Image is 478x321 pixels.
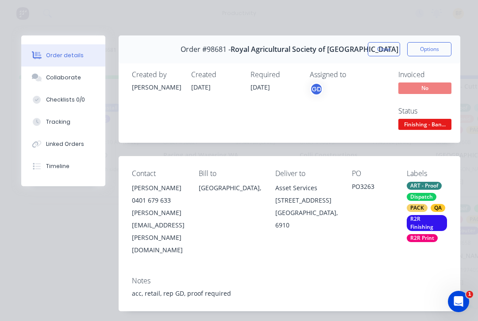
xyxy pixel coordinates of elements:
[275,182,338,207] div: Asset Services [STREET_ADDRESS]
[310,82,323,96] button: GD
[199,169,261,178] div: Bill to
[21,67,105,89] button: Collaborate
[132,194,185,207] div: 0401 679 633
[181,45,231,54] span: Order #98681 -
[368,42,400,56] button: Close
[46,162,69,170] div: Timeline
[398,82,451,94] span: No
[46,51,84,59] div: Order details
[132,289,447,298] div: acc, retail, rep GD, proof required
[132,277,447,285] div: Notes
[398,119,451,132] button: Finishing - Ban...
[191,70,240,79] div: Created
[191,83,211,91] span: [DATE]
[275,182,338,231] div: Asset Services [STREET_ADDRESS][GEOGRAPHIC_DATA], 6910
[46,118,70,126] div: Tracking
[466,291,473,298] span: 1
[251,70,299,79] div: Required
[199,182,261,210] div: [GEOGRAPHIC_DATA],
[275,207,338,231] div: [GEOGRAPHIC_DATA], 6910
[407,193,436,201] div: Dispatch
[448,291,469,312] iframe: Intercom live chat
[46,74,81,82] div: Collaborate
[21,44,105,67] button: Order details
[46,140,84,148] div: Linked Orders
[275,169,338,178] div: Deliver to
[199,182,261,194] div: [GEOGRAPHIC_DATA],
[352,182,393,194] div: PO3263
[132,70,181,79] div: Created by
[352,169,393,178] div: PO
[132,182,185,194] div: [PERSON_NAME]
[407,169,447,178] div: Labels
[407,234,438,242] div: R2R Print
[46,96,85,104] div: Checklists 0/0
[132,82,181,92] div: [PERSON_NAME]
[398,70,465,79] div: Invoiced
[431,204,445,212] div: QA
[407,215,447,231] div: R2R Finishing
[21,89,105,111] button: Checklists 0/0
[407,42,451,56] button: Options
[398,119,451,130] span: Finishing - Ban...
[21,155,105,177] button: Timeline
[21,111,105,133] button: Tracking
[21,133,105,155] button: Linked Orders
[132,182,185,256] div: [PERSON_NAME]0401 679 633[PERSON_NAME][EMAIL_ADDRESS][PERSON_NAME][DOMAIN_NAME]
[132,207,185,256] div: [PERSON_NAME][EMAIL_ADDRESS][PERSON_NAME][DOMAIN_NAME]
[310,70,398,79] div: Assigned to
[251,83,270,91] span: [DATE]
[132,169,185,178] div: Contact
[407,204,428,212] div: PACK
[231,45,398,54] span: Royal Agricultural Society of [GEOGRAPHIC_DATA]
[407,182,442,190] div: ART - Proof
[398,107,465,115] div: Status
